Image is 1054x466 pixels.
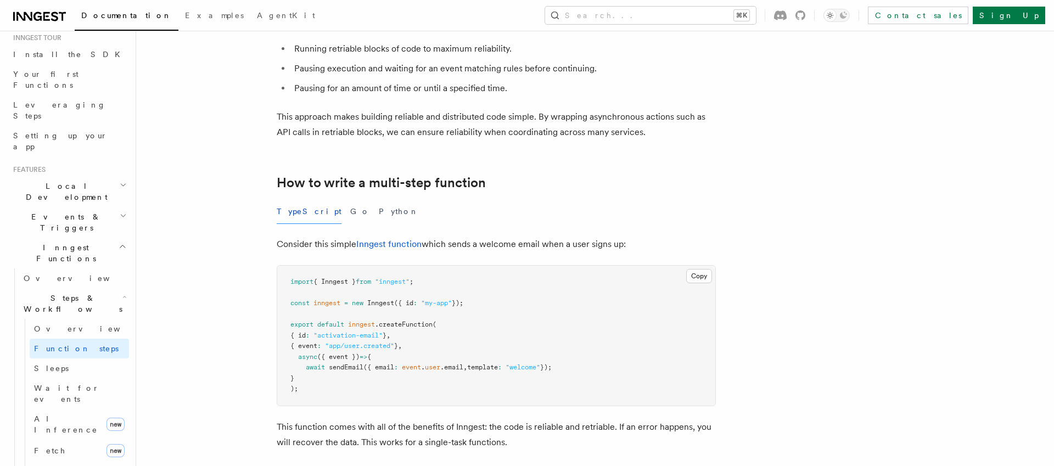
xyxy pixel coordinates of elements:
[290,321,313,328] span: export
[81,11,172,20] span: Documentation
[291,81,716,96] li: Pausing for an amount of time or until a specified time.
[467,363,498,371] span: template
[317,342,321,350] span: :
[360,353,367,361] span: =>
[34,364,69,373] span: Sleeps
[9,64,129,95] a: Your first Functions
[34,344,119,353] span: Function steps
[24,274,137,283] span: Overview
[178,3,250,30] a: Examples
[13,70,79,89] span: Your first Functions
[452,299,463,307] span: });
[375,321,433,328] span: .createFunction
[317,321,344,328] span: default
[394,342,398,350] span: }
[823,9,850,22] button: Toggle dark mode
[421,299,452,307] span: "my-app"
[394,299,413,307] span: ({ id
[868,7,968,24] a: Contact sales
[106,444,125,457] span: new
[9,181,120,203] span: Local Development
[386,332,390,339] span: ,
[30,319,129,339] a: Overview
[290,385,298,392] span: );
[367,353,371,361] span: {
[19,268,129,288] a: Overview
[19,288,129,319] button: Steps & Workflows
[421,363,425,371] span: .
[290,299,310,307] span: const
[290,342,317,350] span: { event
[9,44,129,64] a: Install the SDK
[13,50,127,59] span: Install the SDK
[306,363,325,371] span: await
[277,175,486,190] a: How to write a multi-step function
[348,321,375,328] span: inngest
[106,418,125,431] span: new
[317,353,360,361] span: ({ event })
[425,363,440,371] span: user
[540,363,552,371] span: });
[498,363,502,371] span: :
[9,33,61,42] span: Inngest tour
[257,11,315,20] span: AgentKit
[250,3,322,30] a: AgentKit
[440,363,463,371] span: .email
[313,299,340,307] span: inngest
[19,293,122,315] span: Steps & Workflows
[463,363,467,371] span: ,
[352,299,363,307] span: new
[398,342,402,350] span: ,
[277,109,716,140] p: This approach makes building reliable and distributed code simple. By wrapping asynchronous actio...
[9,95,129,126] a: Leveraging Steps
[973,7,1045,24] a: Sign Up
[394,363,398,371] span: :
[277,199,341,224] button: TypeScript
[34,324,147,333] span: Overview
[13,131,108,151] span: Setting up your app
[379,199,419,224] button: Python
[30,440,129,462] a: Fetchnew
[291,61,716,76] li: Pausing execution and waiting for an event matching rules before continuing.
[13,100,106,120] span: Leveraging Steps
[290,278,313,285] span: import
[356,239,422,249] a: Inngest function
[185,11,244,20] span: Examples
[30,358,129,378] a: Sleeps
[30,409,129,440] a: AI Inferencenew
[290,332,306,339] span: { id
[413,299,417,307] span: :
[34,414,98,434] span: AI Inference
[9,126,129,156] a: Setting up your app
[402,363,421,371] span: event
[75,3,178,31] a: Documentation
[329,363,363,371] span: sendEmail
[313,278,356,285] span: { Inngest }
[686,269,712,283] button: Copy
[291,41,716,57] li: Running retriable blocks of code to maximum reliability.
[383,332,386,339] span: }
[306,332,310,339] span: :
[433,321,436,328] span: (
[290,374,294,382] span: }
[9,165,46,174] span: Features
[277,419,716,450] p: This function comes with all of the benefits of Inngest: the code is reliable and retriable. If a...
[313,332,383,339] span: "activation-email"
[30,339,129,358] a: Function steps
[344,299,348,307] span: =
[506,363,540,371] span: "welcome"
[298,353,317,361] span: async
[34,446,66,455] span: Fetch
[375,278,410,285] span: "inngest"
[350,199,370,224] button: Go
[9,211,120,233] span: Events & Triggers
[545,7,756,24] button: Search...⌘K
[356,278,371,285] span: from
[9,207,129,238] button: Events & Triggers
[367,299,394,307] span: Inngest
[325,342,394,350] span: "app/user.created"
[9,176,129,207] button: Local Development
[30,378,129,409] a: Wait for events
[410,278,413,285] span: ;
[9,238,129,268] button: Inngest Functions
